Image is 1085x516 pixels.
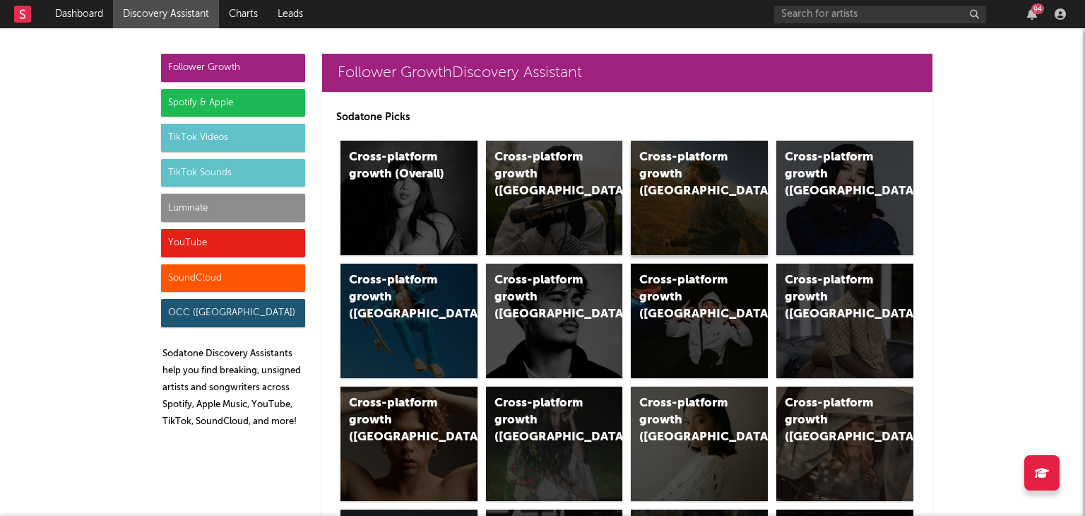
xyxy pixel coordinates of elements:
div: YouTube [161,229,305,257]
a: Follower GrowthDiscovery Assistant [322,54,932,92]
div: OCC ([GEOGRAPHIC_DATA]) [161,299,305,327]
div: Cross-platform growth ([GEOGRAPHIC_DATA]) [494,395,591,446]
div: Cross-platform growth ([GEOGRAPHIC_DATA]) [785,149,881,200]
div: Follower Growth [161,54,305,82]
button: 94 [1027,8,1037,20]
div: Cross-platform growth ([GEOGRAPHIC_DATA]) [785,272,881,323]
div: Spotify & Apple [161,89,305,117]
input: Search for artists [774,6,986,23]
a: Cross-platform growth ([GEOGRAPHIC_DATA]) [340,387,478,501]
a: Cross-platform growth ([GEOGRAPHIC_DATA]) [340,264,478,378]
div: Cross-platform growth ([GEOGRAPHIC_DATA]) [494,149,591,200]
div: Cross-platform growth ([GEOGRAPHIC_DATA]) [639,149,735,200]
div: Cross-platform growth ([GEOGRAPHIC_DATA]) [349,395,445,446]
a: Cross-platform growth ([GEOGRAPHIC_DATA]) [776,387,913,501]
div: Luminate [161,194,305,222]
p: Sodatone Picks [336,109,918,126]
div: 94 [1031,4,1044,14]
div: Cross-platform growth ([GEOGRAPHIC_DATA]) [494,272,591,323]
div: Cross-platform growth (Overall) [349,149,445,183]
a: Cross-platform growth (Overall) [340,141,478,255]
a: Cross-platform growth ([GEOGRAPHIC_DATA]) [486,141,623,255]
a: Cross-platform growth ([GEOGRAPHIC_DATA]/GSA) [631,264,768,378]
a: Cross-platform growth ([GEOGRAPHIC_DATA]) [486,387,623,501]
div: Cross-platform growth ([GEOGRAPHIC_DATA]) [349,272,445,323]
div: TikTok Videos [161,124,305,152]
a: Cross-platform growth ([GEOGRAPHIC_DATA]) [776,141,913,255]
a: Cross-platform growth ([GEOGRAPHIC_DATA]) [631,387,768,501]
div: SoundCloud [161,264,305,293]
a: Cross-platform growth ([GEOGRAPHIC_DATA]) [776,264,913,378]
a: Cross-platform growth ([GEOGRAPHIC_DATA]) [486,264,623,378]
p: Sodatone Discovery Assistants help you find breaking, unsigned artists and songwriters across Spo... [162,346,305,430]
div: Cross-platform growth ([GEOGRAPHIC_DATA]) [785,395,881,446]
a: Cross-platform growth ([GEOGRAPHIC_DATA]) [631,141,768,255]
div: TikTok Sounds [161,159,305,187]
div: Cross-platform growth ([GEOGRAPHIC_DATA]/GSA) [639,272,735,323]
div: Cross-platform growth ([GEOGRAPHIC_DATA]) [639,395,735,446]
